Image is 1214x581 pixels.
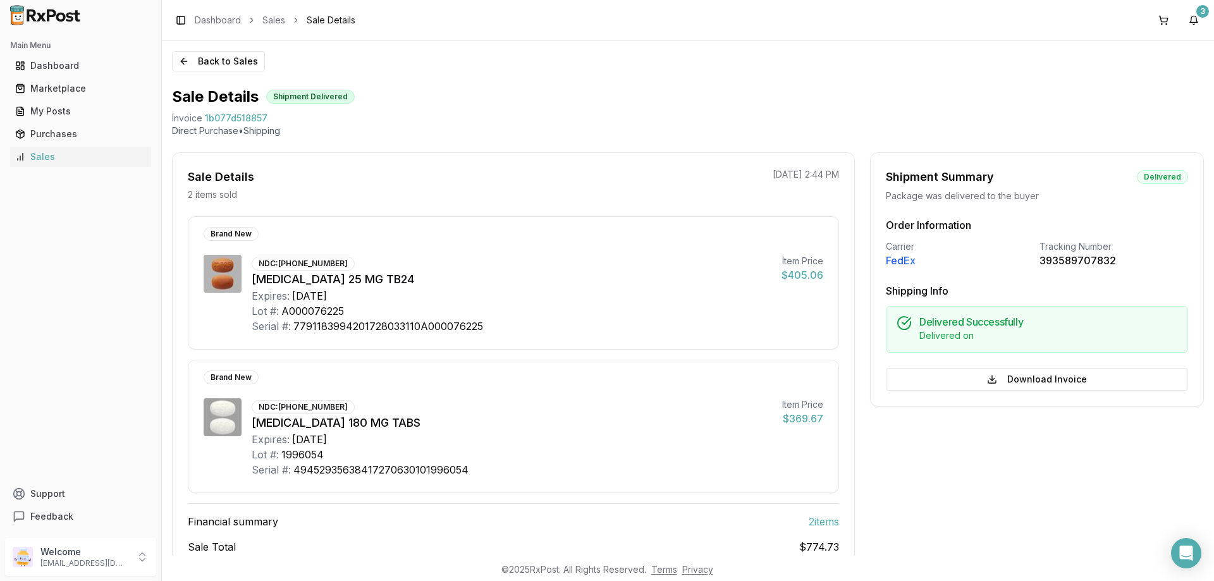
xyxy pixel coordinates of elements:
[252,257,355,271] div: NDC: [PHONE_NUMBER]
[30,510,73,523] span: Feedback
[782,398,823,411] div: Item Price
[204,398,242,436] img: Nexletol 180 MG TABS
[10,145,151,168] a: Sales
[15,82,146,95] div: Marketplace
[252,400,355,414] div: NDC: [PHONE_NUMBER]
[782,255,823,267] div: Item Price
[809,514,839,529] span: 2 item s
[204,227,259,241] div: Brand New
[40,546,128,558] p: Welcome
[886,217,1188,233] h3: Order Information
[252,414,772,432] div: [MEDICAL_DATA] 180 MG TABS
[1171,538,1201,568] div: Open Intercom Messenger
[10,77,151,100] a: Marketplace
[188,168,254,186] div: Sale Details
[5,124,156,144] button: Purchases
[188,539,236,554] span: Sale Total
[799,539,839,554] span: $774.73
[5,505,156,528] button: Feedback
[172,51,265,71] button: Back to Sales
[1137,170,1188,184] div: Delivered
[252,303,279,319] div: Lot #:
[886,253,1034,268] div: FedEx
[172,112,202,125] div: Invoice
[252,462,291,477] div: Serial #:
[195,14,355,27] nav: breadcrumb
[281,303,344,319] div: A000076225
[252,319,291,334] div: Serial #:
[293,462,469,477] div: 49452935638417270630101996054
[13,547,33,567] img: User avatar
[1039,253,1188,268] div: 393589707832
[252,447,279,462] div: Lot #:
[15,59,146,72] div: Dashboard
[919,329,1177,342] div: Delivered on
[782,267,823,283] div: $405.06
[5,56,156,76] button: Dashboard
[10,40,151,51] h2: Main Menu
[292,432,327,447] div: [DATE]
[5,101,156,121] button: My Posts
[266,90,355,104] div: Shipment Delivered
[886,190,1188,202] div: Package was delivered to the buyer
[10,54,151,77] a: Dashboard
[188,514,278,529] span: Financial summary
[205,112,267,125] span: 1b077d518857
[886,240,1034,253] div: Carrier
[15,128,146,140] div: Purchases
[10,100,151,123] a: My Posts
[195,14,241,27] a: Dashboard
[886,283,1188,298] h3: Shipping Info
[252,288,290,303] div: Expires:
[40,558,128,568] p: [EMAIL_ADDRESS][DOMAIN_NAME]
[782,411,823,426] div: $369.67
[1039,240,1188,253] div: Tracking Number
[1196,5,1209,18] div: 3
[293,319,483,334] div: 7791183994201728033110A000076225
[5,78,156,99] button: Marketplace
[281,447,324,462] div: 1996054
[773,168,839,181] p: [DATE] 2:44 PM
[307,14,355,27] span: Sale Details
[886,168,994,186] div: Shipment Summary
[886,368,1188,391] button: Download Invoice
[651,564,677,575] a: Terms
[5,482,156,505] button: Support
[292,288,327,303] div: [DATE]
[204,370,259,384] div: Brand New
[188,188,237,201] p: 2 items sold
[5,147,156,167] button: Sales
[172,87,259,107] h1: Sale Details
[172,125,1204,137] p: Direct Purchase • Shipping
[15,105,146,118] div: My Posts
[204,255,242,293] img: Myrbetriq 25 MG TB24
[919,317,1177,327] h5: Delivered Successfully
[10,123,151,145] a: Purchases
[682,564,713,575] a: Privacy
[252,271,771,288] div: [MEDICAL_DATA] 25 MG TB24
[5,5,86,25] img: RxPost Logo
[1184,10,1204,30] button: 3
[252,432,290,447] div: Expires:
[262,14,285,27] a: Sales
[15,150,146,163] div: Sales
